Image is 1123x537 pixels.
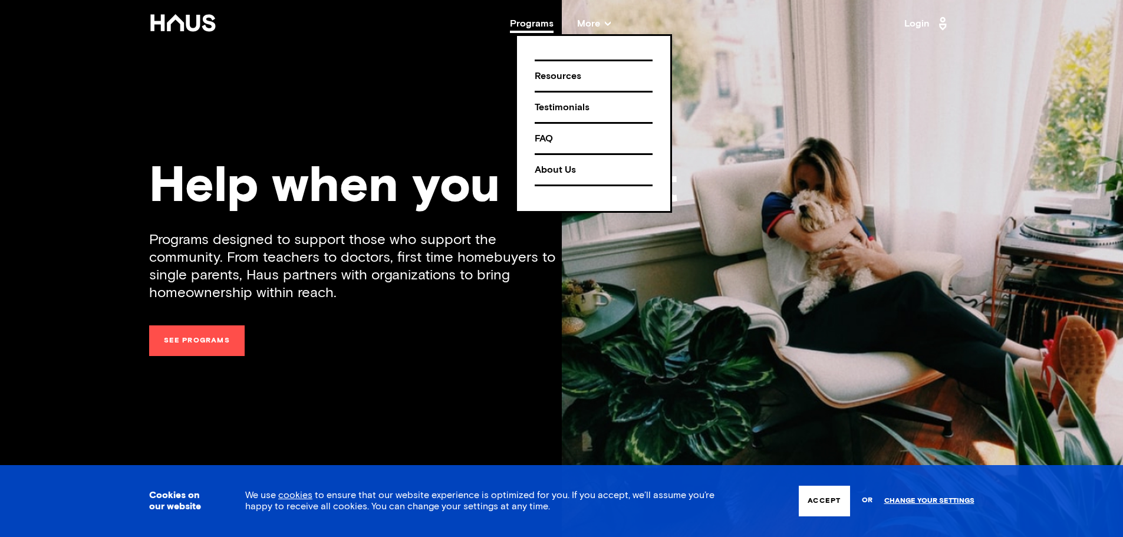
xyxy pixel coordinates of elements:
div: FAQ [535,129,653,149]
span: More [577,19,611,28]
button: Accept [799,486,849,516]
a: Resources [535,60,653,91]
a: Login [904,14,950,33]
h3: Cookies on our website [149,490,216,512]
a: About Us [535,153,653,186]
div: Help when you need it [149,162,974,212]
span: We use to ensure that our website experience is optimized for you. If you accept, we’ll assume yo... [245,490,714,511]
a: See programs [149,325,245,356]
div: Programs designed to support those who support the community. From teachers to doctors, first tim... [149,231,562,302]
a: cookies [278,490,312,500]
a: Change your settings [884,497,974,505]
a: Programs [510,19,554,28]
div: Testimonials [535,97,653,118]
a: FAQ [535,122,653,153]
div: About Us [535,160,653,180]
span: or [862,490,872,511]
div: Resources [535,66,653,87]
a: Testimonials [535,91,653,122]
